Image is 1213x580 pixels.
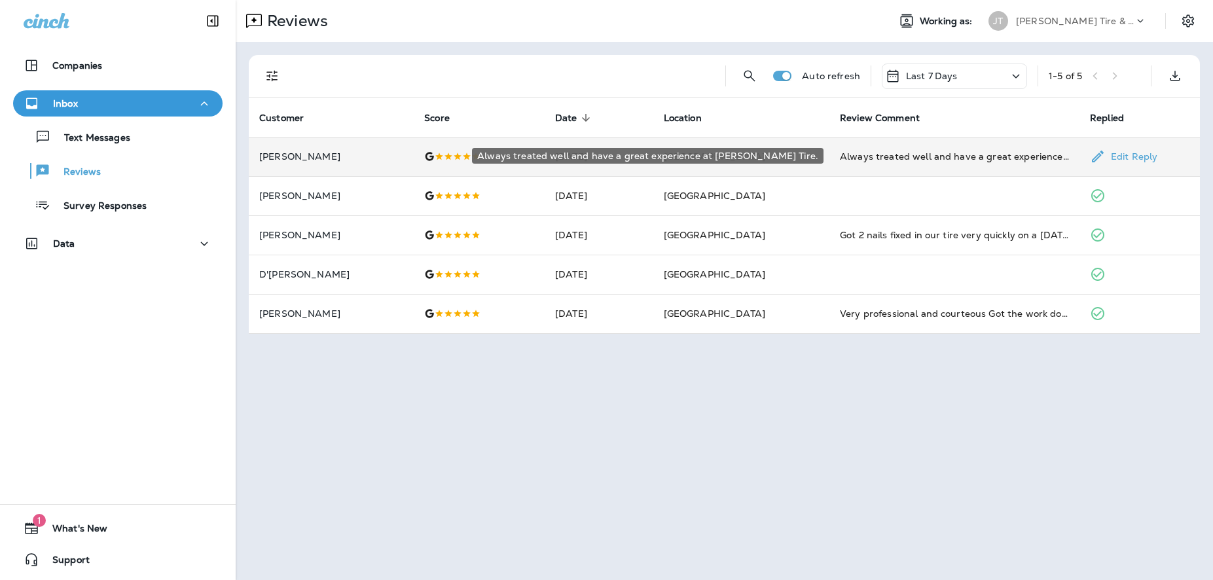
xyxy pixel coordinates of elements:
[50,166,101,179] p: Reviews
[39,523,107,539] span: What's New
[472,148,824,164] div: Always treated well and have a great experience at [PERSON_NAME] Tire.
[988,11,1008,31] div: JT
[53,98,78,109] p: Inbox
[424,112,467,124] span: Score
[1176,9,1200,33] button: Settings
[194,8,231,34] button: Collapse Sidebar
[545,176,653,215] td: [DATE]
[13,191,223,219] button: Survey Responses
[545,215,653,255] td: [DATE]
[13,230,223,257] button: Data
[906,71,958,81] p: Last 7 Days
[13,90,223,117] button: Inbox
[259,190,403,201] p: [PERSON_NAME]
[545,294,653,333] td: [DATE]
[840,228,1069,242] div: Got 2 nails fixed in our tire very quickly on a Wednesday afternoon. Only there 40 minutes done a...
[13,515,223,541] button: 1What's New
[259,63,285,89] button: Filters
[1090,113,1124,124] span: Replied
[840,112,937,124] span: Review Comment
[13,547,223,573] button: Support
[33,514,46,527] span: 1
[1049,71,1082,81] div: 1 - 5 of 5
[840,113,920,124] span: Review Comment
[555,113,577,124] span: Date
[259,113,304,124] span: Customer
[259,230,403,240] p: [PERSON_NAME]
[664,190,765,202] span: [GEOGRAPHIC_DATA]
[39,554,90,570] span: Support
[13,52,223,79] button: Companies
[1162,63,1188,89] button: Export as CSV
[664,308,765,319] span: [GEOGRAPHIC_DATA]
[424,113,450,124] span: Score
[545,255,653,294] td: [DATE]
[802,71,860,81] p: Auto refresh
[1106,151,1157,162] p: Edit Reply
[840,150,1069,163] div: Always treated well and have a great experience at Jensen Tire.
[1090,112,1141,124] span: Replied
[262,11,328,31] p: Reviews
[259,112,321,124] span: Customer
[664,268,765,280] span: [GEOGRAPHIC_DATA]
[13,157,223,185] button: Reviews
[259,269,403,280] p: D'[PERSON_NAME]
[259,308,403,319] p: [PERSON_NAME]
[736,63,763,89] button: Search Reviews
[664,112,719,124] span: Location
[664,229,765,241] span: [GEOGRAPHIC_DATA]
[555,112,594,124] span: Date
[52,60,102,71] p: Companies
[51,132,130,145] p: Text Messages
[840,307,1069,320] div: Very professional and courteous Got the work done very quickly even though I came in unexpected
[50,200,147,213] p: Survey Responses
[53,238,75,249] p: Data
[545,137,653,176] td: [DATE]
[1016,16,1134,26] p: [PERSON_NAME] Tire & Auto
[13,123,223,151] button: Text Messages
[259,151,403,162] p: [PERSON_NAME]
[920,16,975,27] span: Working as:
[664,113,702,124] span: Location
